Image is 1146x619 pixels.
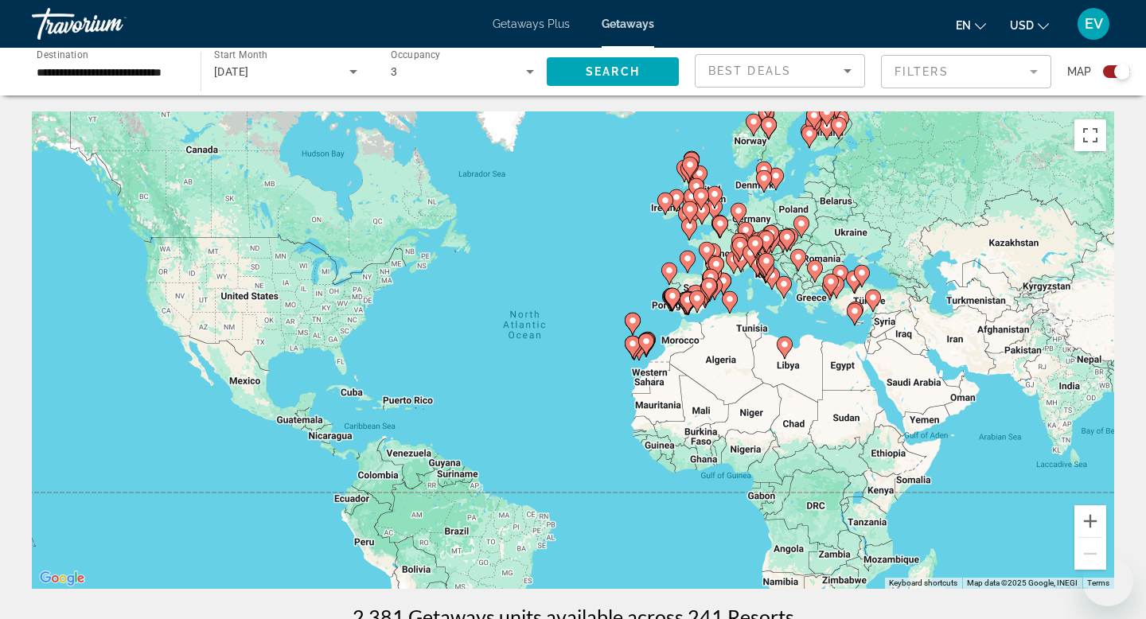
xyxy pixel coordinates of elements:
[214,49,267,60] span: Start Month
[889,578,957,589] button: Keyboard shortcuts
[547,57,679,86] button: Search
[214,65,249,78] span: [DATE]
[36,568,88,589] a: Open this area in Google Maps (opens a new window)
[602,18,654,30] a: Getaways
[1067,60,1091,83] span: Map
[967,578,1078,587] span: Map data ©2025 Google, INEGI
[1073,7,1114,41] button: User Menu
[37,49,88,60] span: Destination
[1074,538,1106,570] button: Zoom out
[1074,505,1106,537] button: Zoom in
[493,18,570,30] a: Getaways Plus
[708,61,852,80] mat-select: Sort by
[32,3,191,45] a: Travorium
[708,64,791,77] span: Best Deals
[1010,14,1049,37] button: Change currency
[586,65,640,78] span: Search
[881,54,1051,89] button: Filter
[956,14,986,37] button: Change language
[1074,119,1106,151] button: Toggle fullscreen view
[1010,19,1034,32] span: USD
[36,568,88,589] img: Google
[956,19,971,32] span: en
[1085,16,1103,32] span: EV
[391,49,441,60] span: Occupancy
[1082,555,1133,606] iframe: Button to launch messaging window
[391,65,397,78] span: 3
